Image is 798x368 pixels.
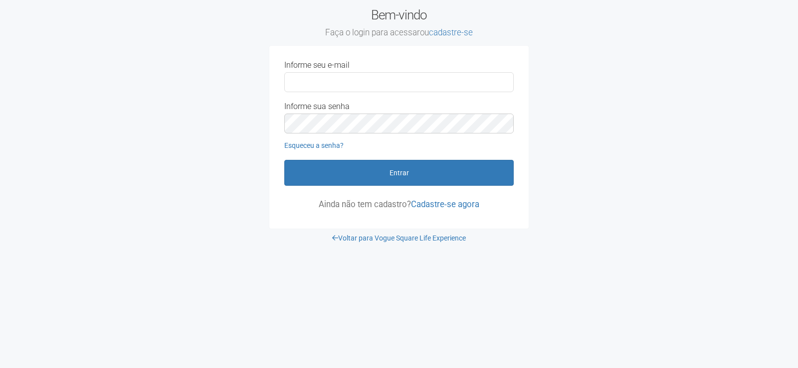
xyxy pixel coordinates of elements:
a: Voltar para Vogue Square Life Experience [332,234,466,242]
h2: Bem-vindo [269,7,529,38]
button: Entrar [284,160,514,186]
a: Esqueceu a senha? [284,141,344,149]
p: Ainda não tem cadastro? [284,200,514,209]
a: Cadastre-se agora [411,199,479,209]
small: Faça o login para acessar [269,27,529,38]
label: Informe seu e-mail [284,61,350,70]
a: cadastre-se [429,27,473,37]
label: Informe sua senha [284,102,350,111]
span: ou [420,27,473,37]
